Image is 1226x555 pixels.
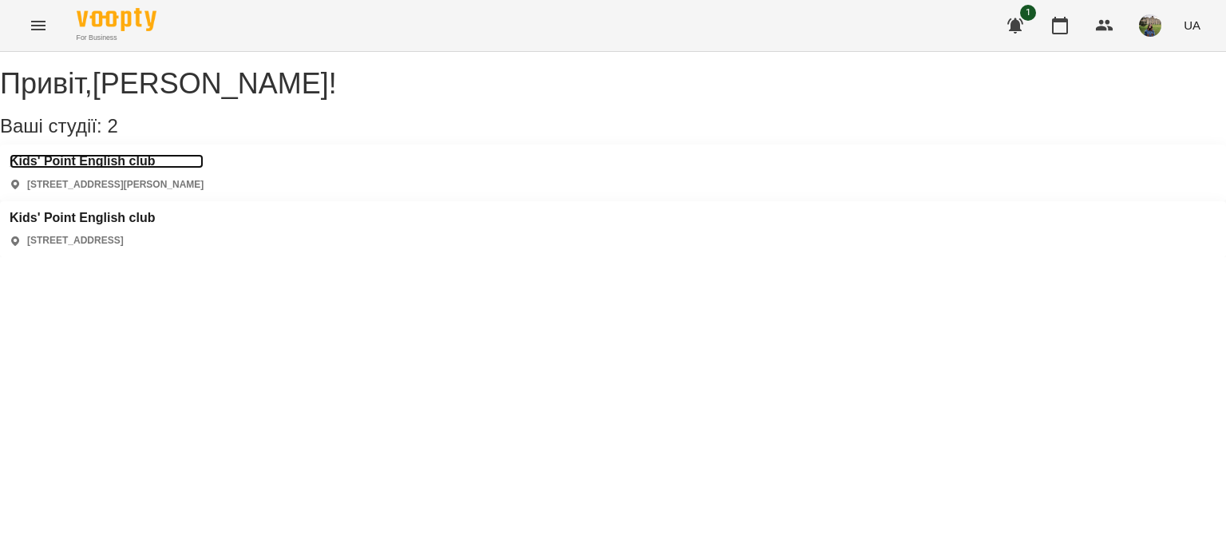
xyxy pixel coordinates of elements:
span: UA [1184,17,1200,34]
p: [STREET_ADDRESS][PERSON_NAME] [27,178,204,192]
img: Voopty Logo [77,8,156,31]
button: UA [1177,10,1207,40]
span: For Business [77,33,156,43]
span: 1 [1020,5,1036,21]
p: [STREET_ADDRESS] [27,234,124,248]
a: Kids' Point English club [10,154,204,168]
img: f01d4343db5c932fedd74e1c54090270.jpg [1139,14,1161,37]
span: 2 [107,115,117,137]
a: Kids' Point English club [10,211,155,225]
button: Menu [19,6,57,45]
